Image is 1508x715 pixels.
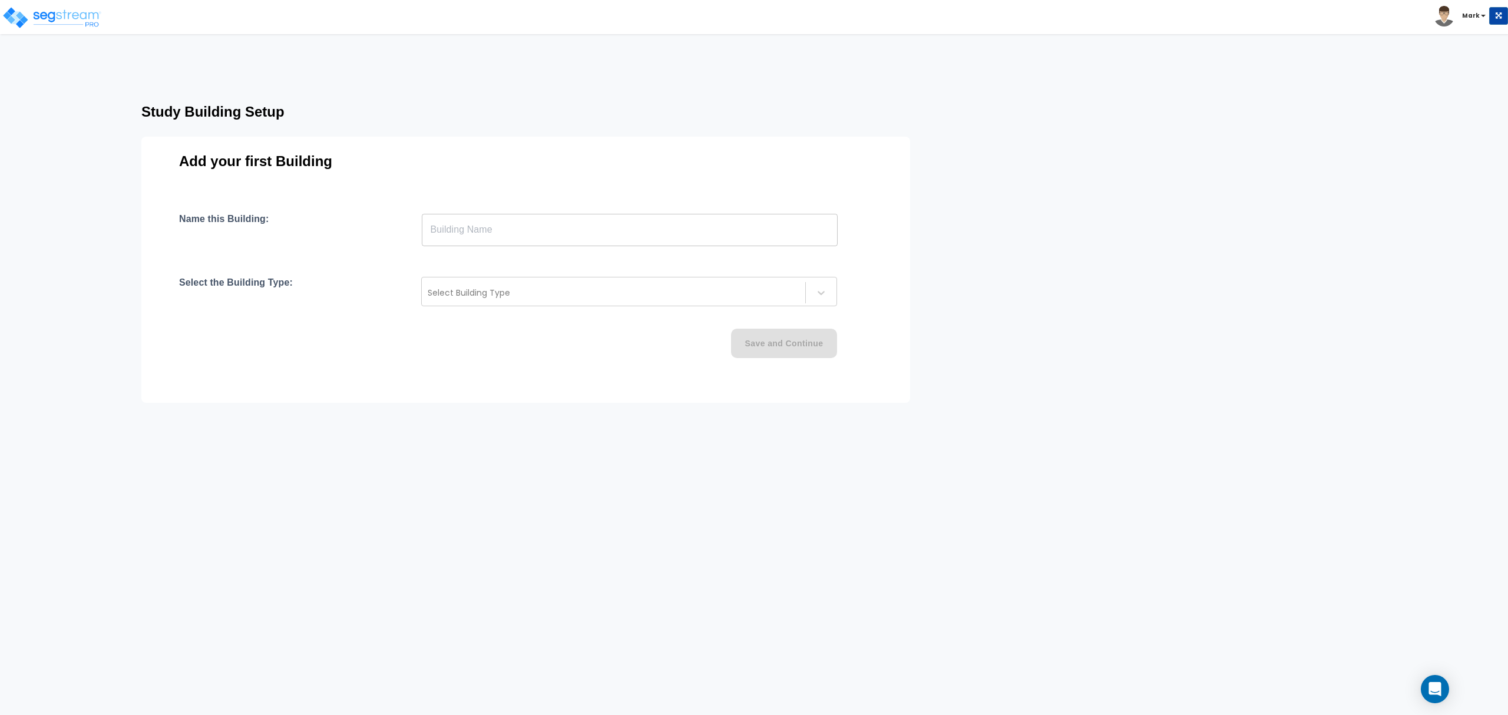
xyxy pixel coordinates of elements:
[141,104,994,120] h3: Study Building Setup
[1462,11,1480,20] b: Mark
[179,153,872,170] h3: Add your first Building
[1421,675,1449,703] div: Open Intercom Messenger
[422,213,838,246] input: Building Name
[179,213,269,246] h4: Name this Building:
[179,277,293,306] h4: Select the Building Type:
[2,6,102,29] img: logo_pro_r.png
[1434,6,1454,27] img: avatar.png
